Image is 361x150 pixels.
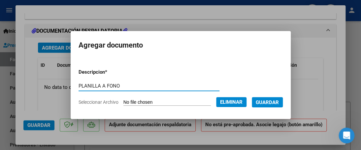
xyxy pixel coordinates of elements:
h2: Agregar documento [79,39,283,52]
span: Eliminar [220,99,243,105]
span: Guardar [256,99,279,105]
p: Descripcion [79,68,140,76]
span: Seleccionar Archivo [79,99,118,105]
iframe: Intercom live chat [339,128,354,143]
button: Eliminar [216,97,246,107]
button: Guardar [252,97,283,107]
